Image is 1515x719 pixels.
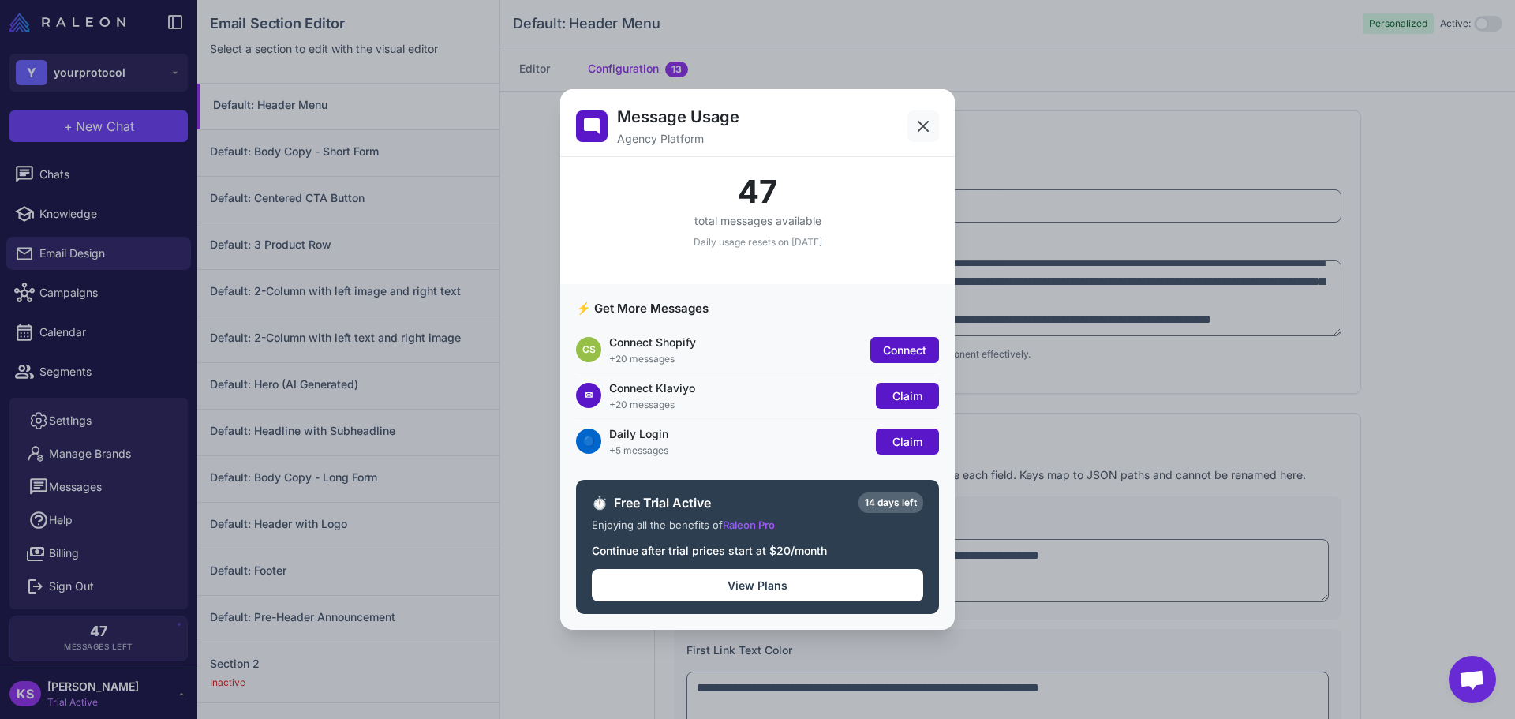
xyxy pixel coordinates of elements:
div: ✉ [576,383,601,408]
span: ⏱️ [592,493,608,512]
p: Agency Platform [617,130,739,147]
span: Claim [892,389,922,403]
a: Open chat [1449,656,1496,703]
div: CS [576,337,601,362]
div: 🔵 [576,429,601,454]
div: Connect Klaviyo [609,380,868,396]
div: +20 messages [609,352,862,366]
div: +5 messages [609,444,868,458]
span: Raleon Pro [723,519,775,531]
span: Connect [883,343,926,357]
div: 14 days left [858,492,923,513]
span: total messages available [694,214,821,227]
button: Claim [876,429,939,455]
div: Connect Shopify [609,334,862,350]
span: Free Trial Active [614,493,852,512]
div: Daily Login [609,425,868,442]
span: Continue after trial prices start at $20/month [592,544,827,557]
span: Claim [892,435,922,448]
h2: Message Usage [617,105,739,129]
div: Enjoying all the benefits of [592,518,923,534]
span: Daily usage resets on [DATE] [694,236,822,248]
div: 47 [576,176,939,208]
button: Claim [876,383,939,409]
button: Connect [870,337,939,363]
button: View Plans [592,569,923,601]
div: +20 messages [609,398,868,412]
h3: ⚡ Get More Messages [576,300,939,318]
